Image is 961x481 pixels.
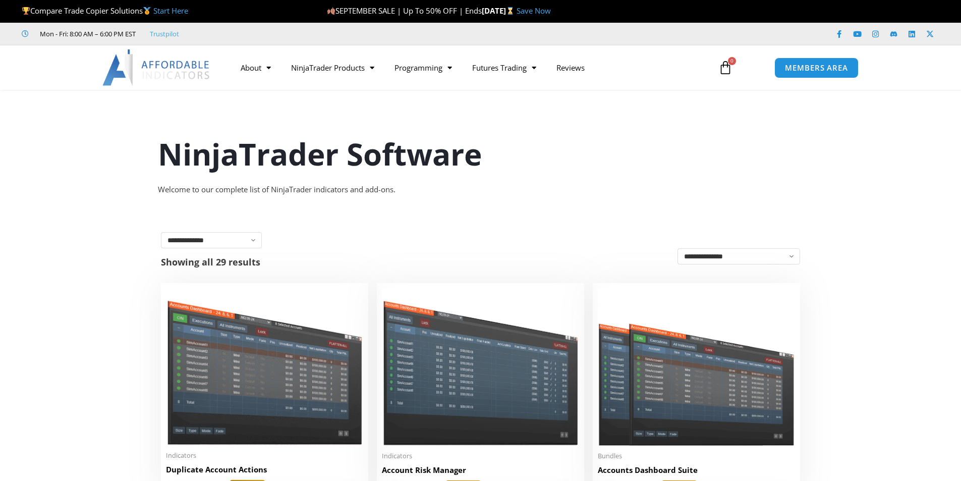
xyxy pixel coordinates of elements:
[161,257,260,266] p: Showing all 29 results
[382,288,579,445] img: Account Risk Manager
[158,133,804,175] h1: NinjaTrader Software
[598,465,795,475] h2: Accounts Dashboard Suite
[482,6,517,16] strong: [DATE]
[143,7,151,15] img: 🥇
[546,56,595,79] a: Reviews
[598,452,795,460] span: Bundles
[166,288,363,445] img: Duplicate Account Actions
[231,56,281,79] a: About
[598,288,795,446] img: Accounts Dashboard Suite
[37,28,136,40] span: Mon - Fri: 8:00 AM – 6:00 PM EST
[150,28,179,40] a: Trustpilot
[728,57,736,65] span: 0
[22,6,188,16] span: Compare Trade Copier Solutions
[382,465,579,475] h2: Account Risk Manager
[677,248,800,264] select: Shop order
[785,64,848,72] span: MEMBERS AREA
[166,464,363,480] a: Duplicate Account Actions
[158,183,804,197] div: Welcome to our complete list of NinjaTrader indicators and add-ons.
[462,56,546,79] a: Futures Trading
[382,465,579,480] a: Account Risk Manager
[774,58,859,78] a: MEMBERS AREA
[517,6,551,16] a: Save Now
[327,6,482,16] span: SEPTEMBER SALE | Up To 50% OFF | Ends
[153,6,188,16] a: Start Here
[382,452,579,460] span: Indicators
[166,451,363,460] span: Indicators
[327,7,335,15] img: 🍂
[281,56,384,79] a: NinjaTrader Products
[231,56,707,79] nav: Menu
[22,7,30,15] img: 🏆
[598,465,795,480] a: Accounts Dashboard Suite
[703,53,748,82] a: 0
[166,464,363,475] h2: Duplicate Account Actions
[384,56,462,79] a: Programming
[506,7,514,15] img: ⌛
[102,49,211,86] img: LogoAI | Affordable Indicators – NinjaTrader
